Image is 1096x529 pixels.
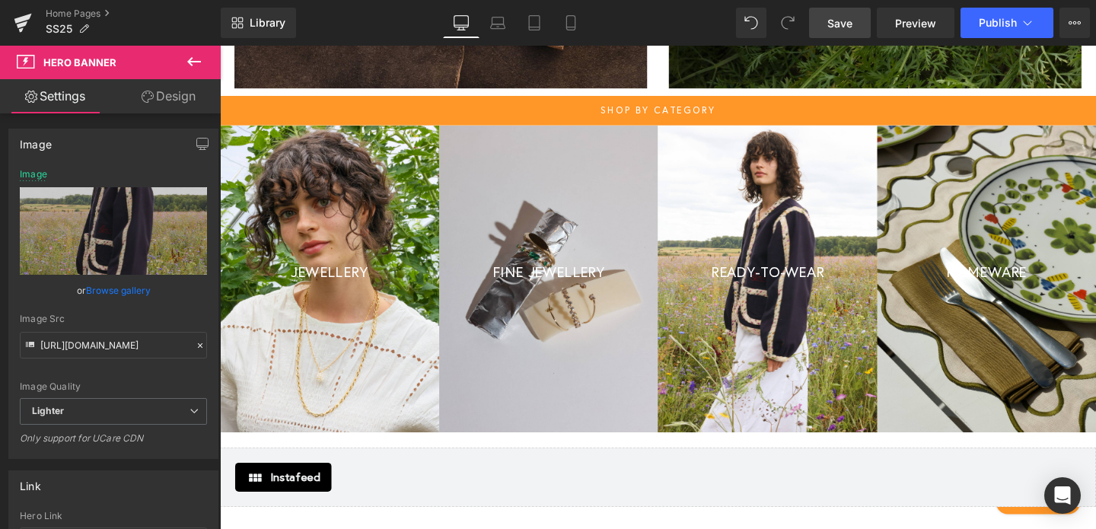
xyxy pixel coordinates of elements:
[53,445,105,463] span: Instafeed
[20,432,207,454] div: Only support for UCare CDN
[479,8,516,38] a: Laptop
[763,229,848,247] a: HOMEWARE
[553,8,589,38] a: Mobile
[113,79,224,113] a: Design
[20,332,207,359] input: Link
[86,277,151,304] a: Browse gallery
[43,56,116,69] span: Hero Banner
[250,16,285,30] span: Library
[773,8,803,38] button: Redo
[20,169,47,180] div: Image
[20,471,41,492] div: Link
[221,8,296,38] a: New Library
[895,15,936,31] span: Preview
[979,17,1017,29] span: Publish
[20,511,207,521] div: Hero Link
[1044,477,1081,514] div: Open Intercom Messenger
[46,8,221,20] a: Home Pages
[75,229,155,247] a: JEWELLERY
[20,314,207,324] div: Image Src
[20,282,207,298] div: or
[877,8,954,38] a: Preview
[1059,8,1090,38] button: More
[516,8,553,38] a: Tablet
[20,381,207,392] div: Image Quality
[827,15,852,31] span: Save
[736,8,766,38] button: Undo
[20,129,52,151] div: Image
[286,229,404,247] a: FINE JEWELLERY
[516,229,635,247] a: READY-TO-WEAR
[32,405,64,416] b: Lighter
[46,23,72,35] span: SS25
[443,8,479,38] a: Desktop
[961,8,1053,38] button: Publish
